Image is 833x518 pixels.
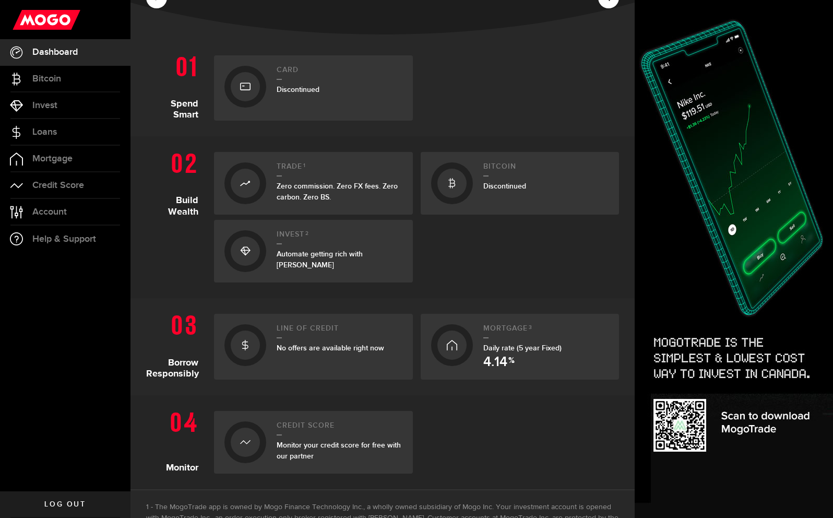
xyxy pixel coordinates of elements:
[32,101,57,110] span: Invest
[421,152,620,215] a: BitcoinDiscontinued
[529,324,532,331] sup: 3
[277,250,363,269] span: Automate getting rich with [PERSON_NAME]
[146,50,206,121] h1: Spend Smart
[214,152,413,215] a: Trade1Zero commission. Zero FX fees. Zero carbon. Zero BS.
[483,162,609,176] h2: Bitcoin
[32,74,61,84] span: Bitcoin
[214,411,413,474] a: Credit ScoreMonitor your credit score for free with our partner
[277,324,402,338] h2: Line of credit
[483,356,507,369] span: 4.14
[146,406,206,474] h1: Monitor
[277,182,398,202] span: Zero commission. Zero FX fees. Zero carbon. Zero BS.
[214,314,413,380] a: Line of creditNo offers are available right now
[483,324,609,338] h2: Mortgage
[214,220,413,282] a: Invest2Automate getting rich with [PERSON_NAME]
[44,501,86,508] span: Log out
[508,357,515,369] span: %
[277,230,402,244] h2: Invest
[32,127,57,137] span: Loans
[32,48,78,57] span: Dashboard
[483,344,562,352] span: Daily rate (5 year Fixed)
[303,162,306,169] sup: 1
[277,344,384,352] span: No offers are available right now
[146,147,206,282] h1: Build Wealth
[277,441,401,461] span: Monitor your credit score for free with our partner
[32,154,73,163] span: Mortgage
[277,162,402,176] h2: Trade
[277,66,402,80] h2: Card
[305,230,309,237] sup: 2
[277,85,319,94] span: Discontinued
[483,182,526,191] span: Discontinued
[421,314,620,380] a: Mortgage3Daily rate (5 year Fixed) 4.14 %
[32,181,84,190] span: Credit Score
[214,55,413,121] a: CardDiscontinued
[32,234,96,244] span: Help & Support
[32,207,67,217] span: Account
[146,309,206,380] h1: Borrow Responsibly
[277,421,402,435] h2: Credit Score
